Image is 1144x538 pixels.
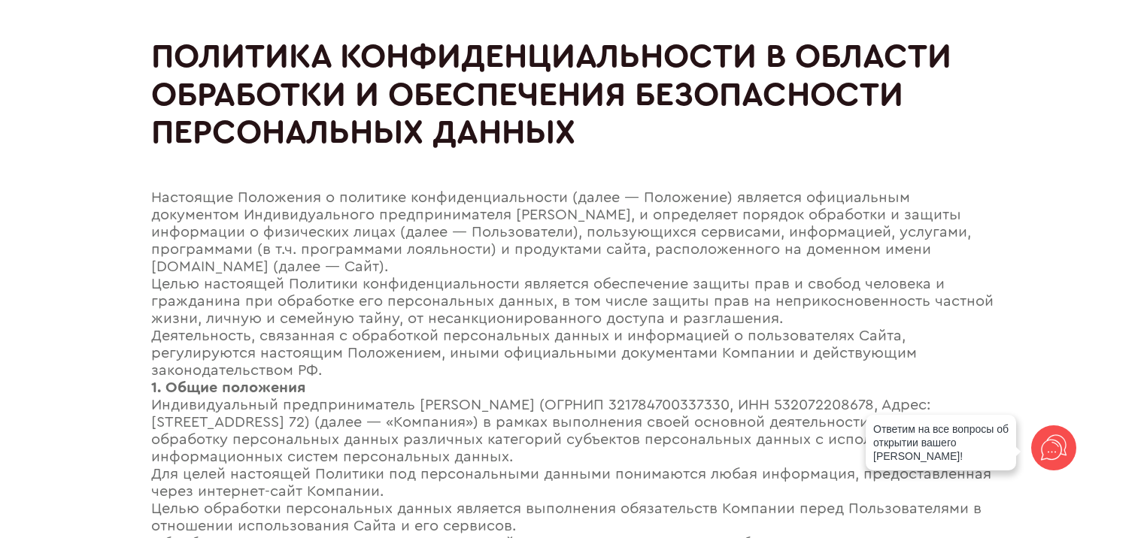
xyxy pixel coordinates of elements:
[151,397,994,466] div: Индивидуальный предприниматель [PERSON_NAME] (ОГРНИП 321784700337330, ИНН 532072208678, Адрес: [S...
[866,415,1016,470] div: Ответим на все вопросы об открытии вашего [PERSON_NAME]!
[151,189,994,276] div: Настоящие Положения о политике конфиденциальности (далее — Положение) является официальным докуме...
[151,466,994,500] div: Для целей настоящей Политики под персональными данными понимаются любая информация, предоставленн...
[151,38,994,152] h1: Политика конфиденциальности в области обработки и обеспечения безопасности персональных данных
[151,380,306,395] strong: 1. Общие положения
[151,500,994,535] div: Целью обработки персональных данных является выполнения обязательств Компании перед Пользователям...
[151,276,994,328] div: Целью настоящей Политики конфиденциальности является обеспечение защиты прав и свобод человека и ...
[151,328,994,379] div: Деятельность, связанная с обработкой персональных данных и информацией о пользователях Сайта, рег...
